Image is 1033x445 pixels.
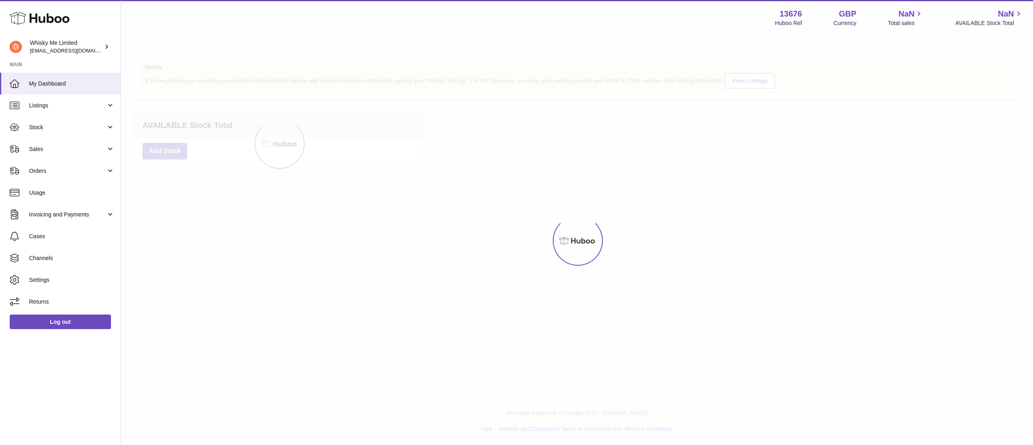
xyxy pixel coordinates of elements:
[29,189,115,197] span: Usage
[998,8,1014,19] span: NaN
[29,167,106,175] span: Orders
[10,41,22,53] img: internalAdmin-13676@internal.huboo.com
[30,47,119,54] span: [EMAIL_ADDRESS][DOMAIN_NAME]
[834,19,857,27] div: Currency
[29,233,115,240] span: Cases
[29,124,106,131] span: Stock
[29,276,115,284] span: Settings
[888,8,924,27] a: NaN Total sales
[898,8,914,19] span: NaN
[29,254,115,262] span: Channels
[29,298,115,306] span: Returns
[839,8,856,19] strong: GBP
[955,8,1023,27] a: NaN AVAILABLE Stock Total
[780,8,802,19] strong: 13676
[29,211,106,218] span: Invoicing and Payments
[10,315,111,329] a: Log out
[888,19,924,27] span: Total sales
[30,39,102,55] div: Whisky Me Limited
[29,145,106,153] span: Sales
[29,80,115,88] span: My Dashboard
[29,102,106,109] span: Listings
[775,19,802,27] div: Huboo Ref
[955,19,1023,27] span: AVAILABLE Stock Total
